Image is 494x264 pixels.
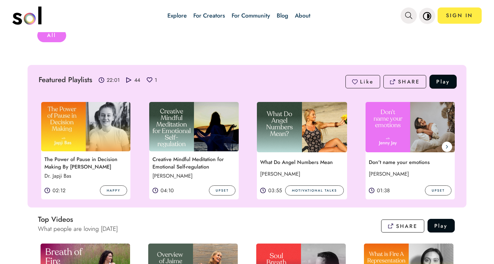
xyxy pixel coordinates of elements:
p: 03:55 [268,187,282,194]
div: UPSET [209,185,235,195]
a: For Community [232,11,270,20]
h3: What people are loving [DATE] [38,224,118,233]
nav: main navigation [12,4,482,27]
a: About [295,11,310,20]
p: SHARE [396,222,418,230]
p: 01:38 [377,187,390,194]
button: Play [428,219,455,233]
p: What Do Angel Numbers Mean [257,157,344,167]
a: Blog [277,11,288,20]
p: [PERSON_NAME] [257,169,344,179]
p: [PERSON_NAME] [366,169,453,179]
p: 04:10 [161,187,174,194]
div: HAPPY [100,185,127,195]
p: 1 [155,76,157,84]
p: 02:12 [53,187,66,194]
p: Don't name your emotions [366,157,453,167]
p: [PERSON_NAME] [149,171,237,181]
button: Play [429,75,457,89]
img: logo [12,6,42,25]
p: 44 [134,76,140,84]
div: MOTIVATIONAL TALKS [285,185,344,195]
button: SHARE [381,220,424,233]
a: Explore [167,11,187,20]
p: Dr. Japji Bas [41,171,129,181]
p: SHARE [398,78,420,85]
p: 22:01 [107,76,120,84]
div: UPSET [425,185,452,195]
button: SHARE [383,75,426,88]
img: 1661951467953VideoTemplate-Text-Gradient-1.png [41,102,131,151]
a: SIGN IN [438,7,482,24]
img: 1.png [366,102,455,152]
p: The Power of Pause in Decision Making By [PERSON_NAME] [41,155,129,171]
h2: Featured Playlists [39,74,92,87]
a: For Creators [193,11,225,20]
img: 1.png [149,102,239,151]
p: Like [360,78,374,85]
img: 1.png [257,102,347,152]
button: Like [345,75,380,88]
p: Creative Mindful Meditation for Emotional Self-regulation [149,155,237,171]
div: All [37,29,66,42]
h2: Top Videos [38,214,118,224]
